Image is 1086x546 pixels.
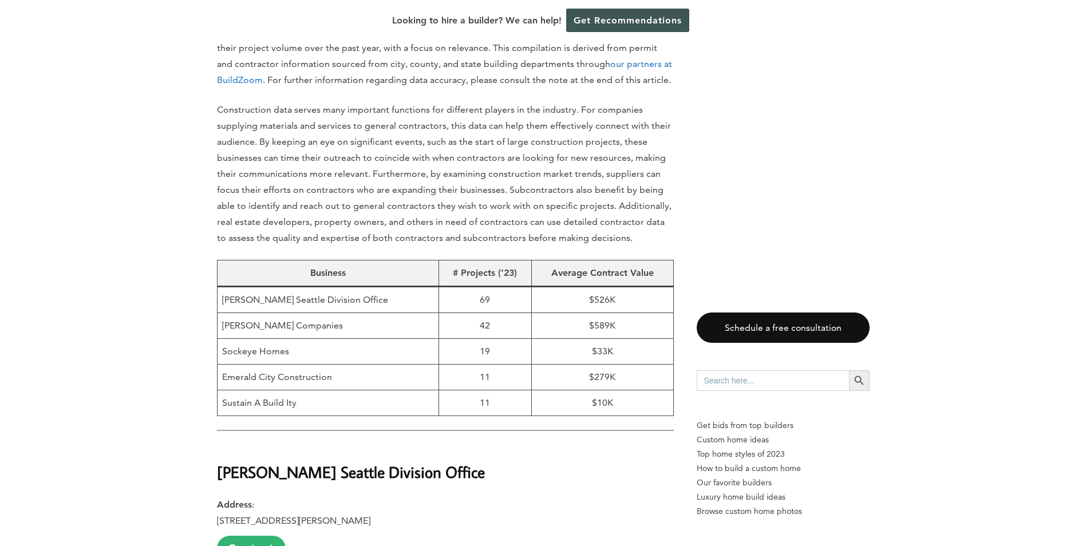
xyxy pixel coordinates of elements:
a: Luxury home build ideas [697,490,870,504]
td: 11 [439,390,532,416]
a: Schedule a free consultation [697,312,870,343]
a: How to build a custom home [697,461,870,476]
input: Search here... [697,370,849,391]
p: Get bids from top builders [697,418,870,433]
a: Browse custom home photos [697,504,870,519]
td: Sustain A Build Ity [217,390,439,416]
td: [PERSON_NAME] Seattle Division Office [217,286,439,312]
strong: Address [217,499,252,510]
td: $279K [532,364,673,390]
td: [PERSON_NAME] Companies [217,312,439,338]
iframe: Drift Widget Chat Controller [866,464,1072,532]
p: Construction data serves many important functions for different players in the industry. For comp... [217,102,674,246]
a: Our favorite builders [697,476,870,490]
th: Business [217,260,439,286]
td: 69 [439,286,532,312]
a: Top home styles of 2023 [697,447,870,461]
strong: [PERSON_NAME] Seattle Division Office [217,462,485,482]
td: $589K [532,312,673,338]
td: Emerald City Construction [217,364,439,390]
th: Average Contract Value [532,260,673,286]
td: $526K [532,286,673,312]
td: 42 [439,312,532,338]
td: 19 [439,338,532,364]
a: Custom home ideas [697,433,870,447]
td: 11 [439,364,532,390]
td: $33K [532,338,673,364]
a: our partners at BuildZoom [217,58,672,85]
td: $10K [532,390,673,416]
p: Our annual ranking of top construction firms highlights the top companies in [GEOGRAPHIC_DATA] ba... [217,24,674,88]
a: Get Recommendations [566,9,689,32]
td: Sockeye Homes [217,338,439,364]
svg: Search [853,374,866,387]
th: # Projects (’23) [439,260,532,286]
